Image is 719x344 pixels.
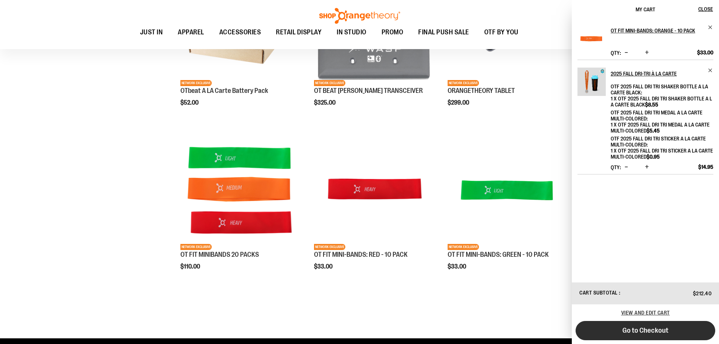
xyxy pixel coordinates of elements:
[180,87,268,94] a: OTbeat A LA Carte Battery Pack
[374,24,411,41] a: PROMO
[314,244,345,250] span: NETWORK EXCLUSIVE
[411,24,477,41] a: FINAL PUSH SALE
[611,68,703,80] h2: 2025 Fall Dri-Tri à la Carte
[180,251,259,258] a: OT FIT MINIBANDS 20 PACKS
[382,24,403,41] span: PROMO
[579,290,618,296] span: Cart Subtotal
[623,164,630,171] button: Decrease product quantity
[448,80,479,86] span: NETWORK EXCLUSIVE
[178,24,204,41] span: APPAREL
[310,125,439,289] div: product
[132,24,171,41] a: JUST IN
[622,326,668,335] span: Go to Checkout
[448,263,467,270] span: $33.00
[448,99,470,106] span: $299.00
[180,99,200,106] span: $52.00
[268,24,329,41] a: RETAIL DISPLAY
[611,136,711,148] dt: OTF 2025 Fall Dri Tri Sticker A La Carte Multi-Colored
[314,87,423,94] a: OT BEAT [PERSON_NAME] TRANSCEIVER
[611,68,713,80] a: 2025 Fall Dri-Tri à la Carte
[448,129,568,250] img: Product image for OT FIT MINI-BANDS: GREEN - 10 PACK
[708,25,713,30] a: Remove item
[180,80,212,86] span: NETWORK EXCLUSIVE
[448,244,479,250] span: NETWORK EXCLUSIVE
[611,25,703,37] h2: OT FIT MINI-BANDS: ORANGE - 10 PACK
[611,83,711,96] dt: OTF 2025 Fall Dri Tri Shaker Bottle A La Carte Black
[611,96,712,108] span: 1 x OTF 2025 Fall Dri Tri Shaker Bottle A La Carte Black
[314,263,334,270] span: $33.00
[337,24,366,41] span: IN STUDIO
[576,321,715,340] button: Go to Checkout
[180,129,301,250] img: Product image for OT FIT MINIBANDS 20 PACKS
[577,25,606,58] a: OT FIT MINI-BANDS: ORANGE - 10 PACK
[180,263,201,270] span: $110.00
[611,50,621,56] label: Qty
[647,154,660,160] span: $0.95
[693,290,712,296] span: $212.40
[180,129,301,251] a: Product image for OT FIT MINIBANDS 20 PACKSNETWORK EXCLUSIVE
[170,24,212,41] a: APPAREL
[697,49,713,56] span: $33.00
[643,164,651,171] button: Increase product quantity
[314,251,408,258] a: OT FIT MINI-BANDS: RED - 10 PACK
[314,80,345,86] span: NETWORK EXCLUSIVE
[623,49,630,57] button: Decrease product quantity
[177,125,305,289] div: product
[708,68,713,73] a: Remove item
[577,25,606,53] img: OT FIT MINI-BANDS: ORANGE - 10 PACK
[636,6,655,12] span: My Cart
[448,87,515,94] a: ORANGETHEORY TABLET
[448,129,568,251] a: Product image for OT FIT MINI-BANDS: GREEN - 10 PACKNETWORK EXCLUSIVE
[621,310,670,316] a: View and edit cart
[647,128,660,134] span: $5.45
[477,24,526,41] a: OTF BY YOU
[577,60,713,174] li: Product
[611,164,621,170] label: Qty
[448,251,549,258] a: OT FIT MINI-BANDS: GREEN - 10 PACK
[180,244,212,250] span: NETWORK EXCLUSIVE
[611,122,710,134] span: 1 x OTF 2025 Fall Dri Tri Medal A La Carte Multi-Colored
[611,25,713,37] a: OT FIT MINI-BANDS: ORANGE - 10 PACK
[276,24,322,41] span: RETAIL DISPLAY
[219,24,261,41] span: ACCESSORIES
[314,99,337,106] span: $325.00
[484,24,519,41] span: OTF BY YOU
[611,148,713,160] span: 1 x OTF 2025 Fall Dri Tri Sticker A La Carte Multi-Colored
[698,6,713,12] span: Close
[444,125,572,289] div: product
[212,24,269,41] a: ACCESSORIES
[577,68,606,96] img: 2025 Fall Dri-Tri à la Carte
[645,102,658,108] span: $8.55
[318,8,401,24] img: Shop Orangetheory
[314,129,435,250] img: Product image for OT FIT MINI-BANDS: RED - 10 PACK
[329,24,374,41] a: IN STUDIO
[314,129,435,251] a: Product image for OT FIT MINI-BANDS: RED - 10 PACKNETWORK EXCLUSIVE
[698,164,713,170] span: $14.95
[140,24,163,41] span: JUST IN
[577,68,606,101] a: 2025 Fall Dri-Tri à la Carte
[418,24,469,41] span: FINAL PUSH SALE
[611,110,711,122] dt: OTF 2025 Fall Dri Tri Medal A La Carte Multi-Colored
[643,49,651,57] button: Increase product quantity
[577,25,713,60] li: Product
